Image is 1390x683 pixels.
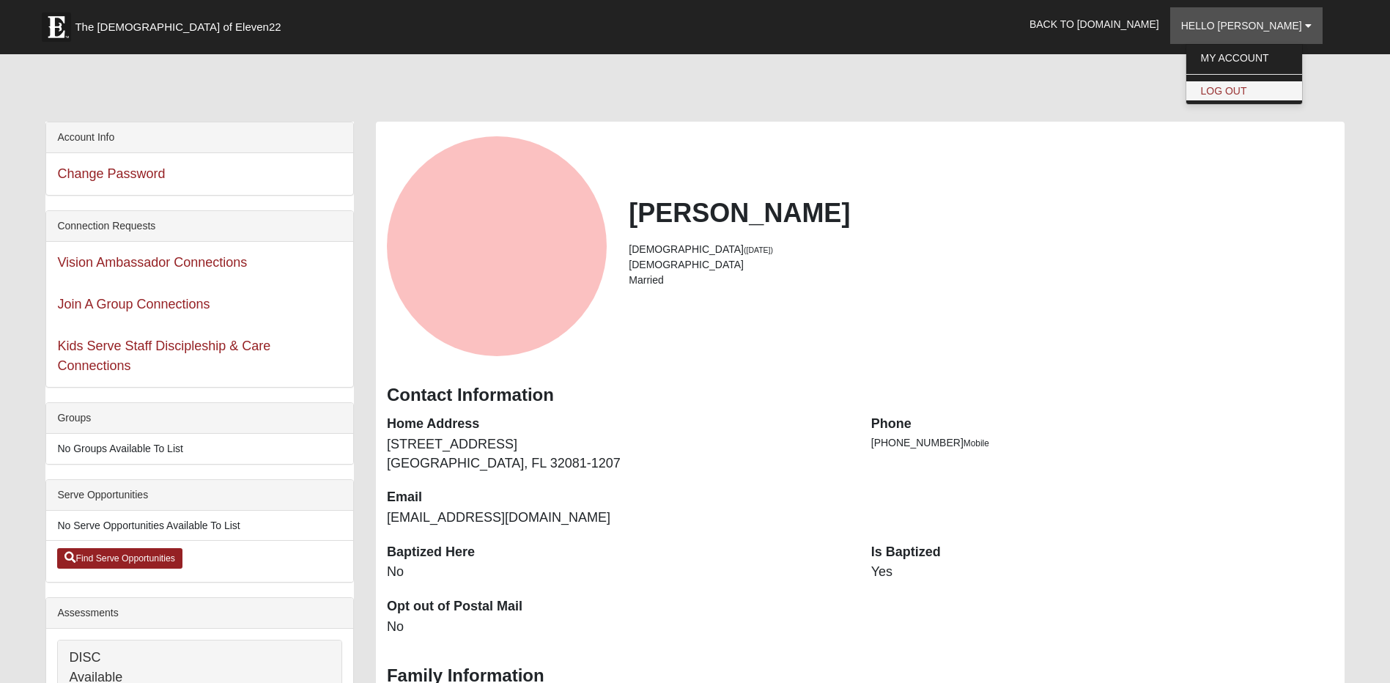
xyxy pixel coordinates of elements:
h2: [PERSON_NAME] [629,197,1333,229]
a: Back to [DOMAIN_NAME] [1019,6,1170,43]
li: Married [629,273,1333,288]
dt: Is Baptized [871,543,1334,562]
div: Assessments [46,598,353,629]
a: Kids Serve Staff Discipleship & Care Connections [57,339,270,373]
dd: No [387,618,849,637]
a: Change Password [57,166,165,181]
span: Hello [PERSON_NAME] [1181,20,1302,32]
dd: Yes [871,563,1334,582]
li: [DEMOGRAPHIC_DATA] [629,242,1333,257]
a: Log Out [1186,81,1302,100]
h3: Contact Information [387,385,1334,406]
dt: Phone [871,415,1334,434]
div: Groups [46,403,353,434]
li: [DEMOGRAPHIC_DATA] [629,257,1333,273]
a: My Account [1186,48,1302,67]
img: Eleven22 logo [42,12,71,42]
span: Mobile [964,438,989,448]
a: Join A Group Connections [57,297,210,311]
li: No Serve Opportunities Available To List [46,511,353,541]
small: ([DATE]) [744,245,773,254]
dd: No [387,563,849,582]
li: [PHONE_NUMBER] [871,435,1334,451]
a: Vision Ambassador Connections [57,255,247,270]
a: The [DEMOGRAPHIC_DATA] of Eleven22 [34,5,328,42]
div: Serve Opportunities [46,480,353,511]
dt: Home Address [387,415,849,434]
dd: [STREET_ADDRESS] [GEOGRAPHIC_DATA], FL 32081-1207 [387,435,849,473]
a: View Fullsize Photo [387,136,607,356]
dt: Baptized Here [387,543,849,562]
a: Hello [PERSON_NAME] [1170,7,1323,44]
div: Account Info [46,122,353,153]
span: The [DEMOGRAPHIC_DATA] of Eleven22 [75,20,281,34]
li: No Groups Available To List [46,434,353,464]
div: Connection Requests [46,211,353,242]
dd: [EMAIL_ADDRESS][DOMAIN_NAME] [387,509,849,528]
dt: Email [387,488,849,507]
dt: Opt out of Postal Mail [387,597,849,616]
a: Find Serve Opportunities [57,548,182,569]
